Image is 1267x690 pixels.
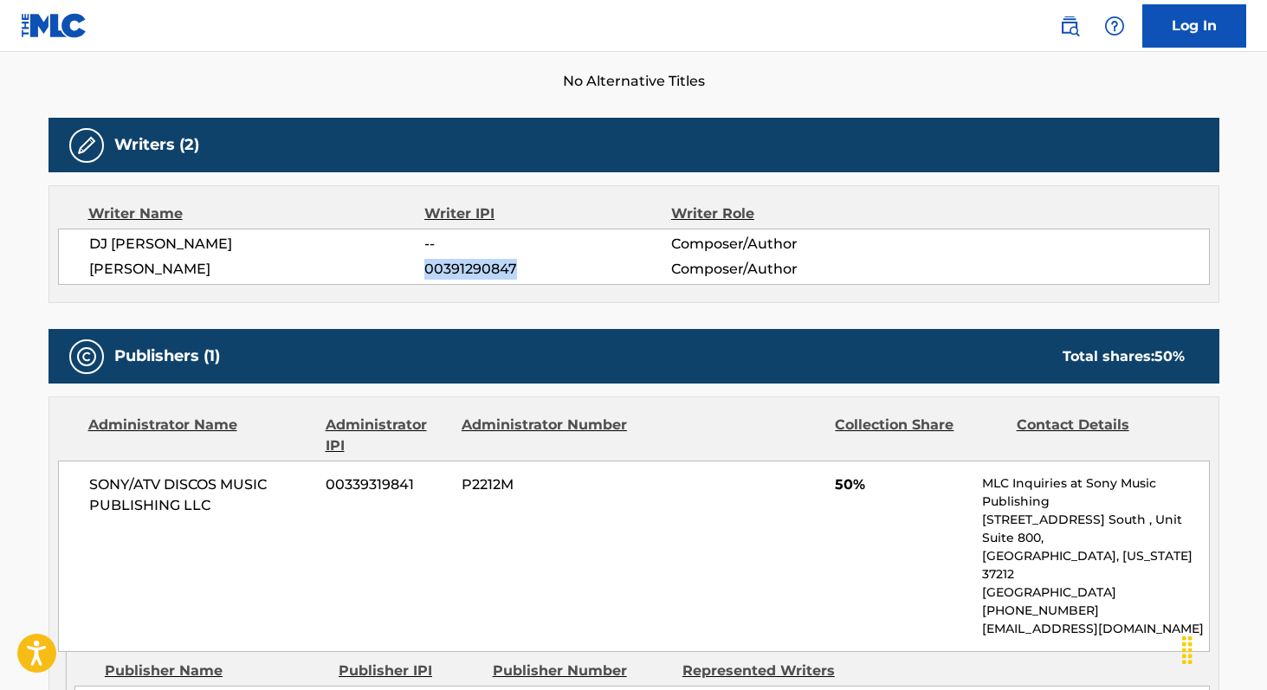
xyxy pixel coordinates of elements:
img: Publishers [76,346,97,367]
span: Composer/Author [671,259,895,280]
img: search [1059,16,1080,36]
span: DJ [PERSON_NAME] [89,234,425,255]
div: Publisher Name [105,661,326,681]
h5: Writers (2) [114,135,199,155]
div: Collection Share [835,415,1003,456]
iframe: Chat Widget [1180,607,1267,690]
p: [GEOGRAPHIC_DATA] [982,584,1208,602]
span: 50% [835,474,969,495]
span: Composer/Author [671,234,895,255]
span: 50 % [1154,348,1185,364]
div: Writer Role [671,203,895,224]
div: Help [1097,9,1132,43]
span: 00391290847 [424,259,670,280]
div: Contact Details [1017,415,1185,456]
img: help [1104,16,1125,36]
a: Public Search [1052,9,1087,43]
div: Total shares: [1063,346,1185,367]
div: Writer IPI [424,203,671,224]
img: Writers [76,135,97,156]
span: [PERSON_NAME] [89,259,425,280]
div: Arrastar [1173,624,1201,676]
div: Administrator IPI [326,415,449,456]
div: Represented Writers [682,661,859,681]
p: [EMAIL_ADDRESS][DOMAIN_NAME] [982,620,1208,638]
a: Log In [1142,4,1246,48]
span: SONY/ATV DISCOS MUSIC PUBLISHING LLC [89,474,314,516]
p: [GEOGRAPHIC_DATA], [US_STATE] 37212 [982,547,1208,584]
p: [PHONE_NUMBER] [982,602,1208,620]
div: Publisher IPI [339,661,480,681]
p: [STREET_ADDRESS] South , Unit Suite 800, [982,511,1208,547]
h5: Publishers (1) [114,346,220,366]
span: P2212M [462,474,630,495]
div: Administrator Number [462,415,630,456]
div: Widget de chat [1180,607,1267,690]
span: -- [424,234,670,255]
img: MLC Logo [21,13,87,38]
p: MLC Inquiries at Sony Music Publishing [982,474,1208,511]
span: 00339319841 [326,474,449,495]
div: Writer Name [88,203,425,224]
div: Publisher Number [493,661,669,681]
span: No Alternative Titles [48,71,1219,92]
div: Administrator Name [88,415,313,456]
